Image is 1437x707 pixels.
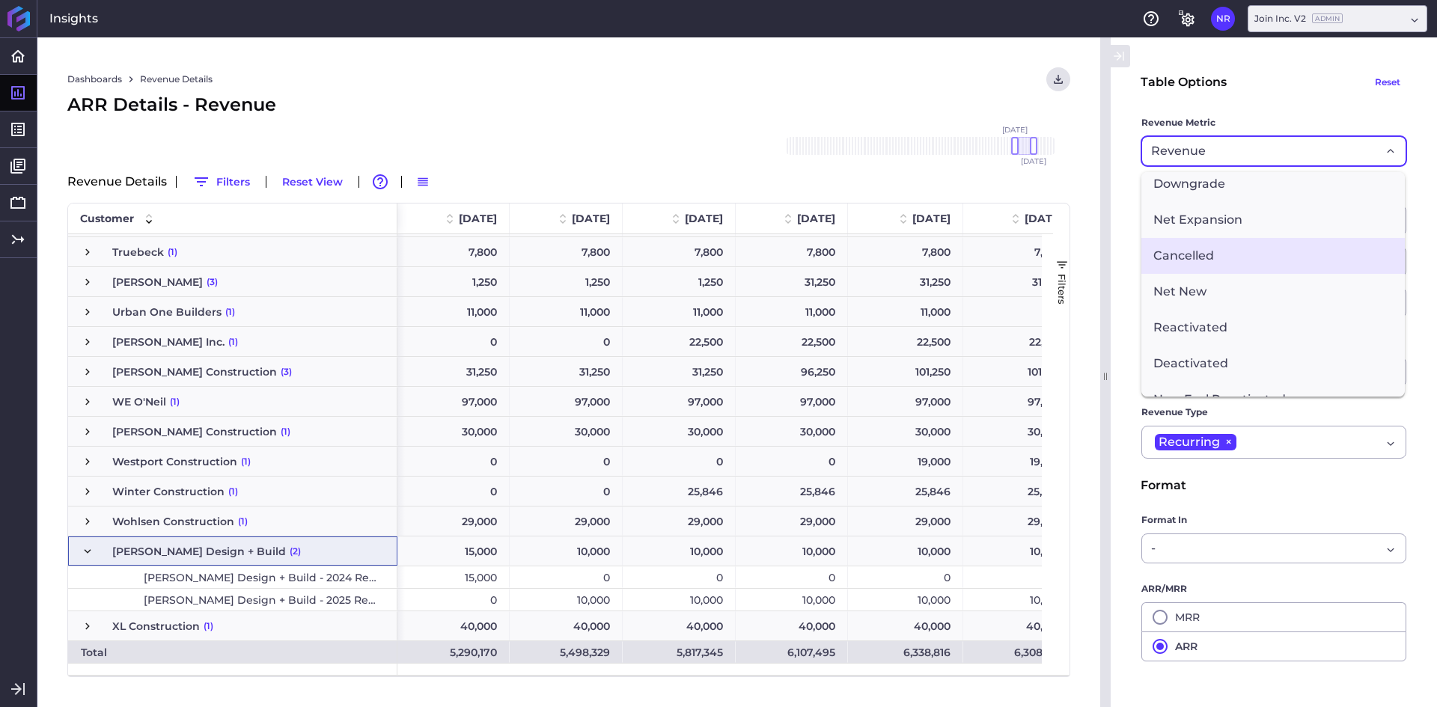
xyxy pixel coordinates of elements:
div: 29,000 [963,506,1076,536]
div: 5,290,170 [397,641,510,663]
button: User Menu [1211,7,1235,31]
div: 97,000 [963,387,1076,416]
span: Format In [1141,512,1187,527]
div: Press SPACE to select this row. [68,417,397,447]
span: × [1220,434,1236,450]
div: Press SPACE to select this row. [397,417,1188,447]
div: 5,817,345 [623,641,736,663]
span: Winter Construction [112,477,225,506]
div: 0 [510,477,623,506]
span: Revenue Metric [1141,115,1215,130]
button: Reset View [275,170,350,194]
div: 31,250 [623,357,736,386]
div: 40,000 [963,611,1076,640]
span: [DATE] [572,212,610,225]
span: Truebeck [112,238,164,266]
div: 7,800 [623,237,736,266]
div: 7,800 [397,237,510,266]
div: 0 [510,327,623,356]
ins: Admin [1312,13,1343,23]
span: (1) [204,612,213,640]
div: 7,800 [963,237,1076,266]
div: 10,000 [848,589,963,610]
div: Join Inc. V2 [1254,12,1343,25]
span: Revenue [1151,142,1206,160]
div: Press SPACE to select this row. [397,566,1188,589]
div: Press SPACE to select this row. [68,566,397,589]
div: 11,000 [623,297,736,326]
div: 0 [963,566,1076,588]
div: Press SPACE to select this row. [68,641,397,664]
div: Press SPACE to select this row. [397,477,1188,506]
div: 25,846 [848,477,963,506]
div: 10,000 [623,589,736,610]
div: 10,000 [510,589,623,610]
div: Press SPACE to select this row. [68,237,397,267]
div: 0 [623,566,736,588]
div: 40,000 [397,611,510,640]
span: Urban One Builders [112,298,222,326]
span: (3) [207,268,218,296]
div: 0 [848,566,963,588]
div: Dropdown select [1141,136,1406,166]
div: 31,250 [736,267,848,296]
div: Press SPACE to select this row. [397,447,1188,477]
div: Dropdown select [1141,533,1406,563]
div: Press SPACE to select this row. [68,611,397,641]
div: 22,500 [848,327,963,356]
a: Dashboards [67,73,122,86]
span: (1) [228,328,238,356]
div: 31,250 [963,267,1076,296]
div: 22,500 [736,327,848,356]
span: Filters [1056,274,1068,304]
div: 15,000 [397,536,510,566]
div: 0 [736,566,848,588]
div: 40,000 [848,611,963,640]
div: 97,000 [397,387,510,416]
span: Customer [80,212,134,225]
div: 29,000 [397,506,510,536]
div: Dropdown select [1141,426,1406,459]
div: 31,250 [510,357,623,386]
div: 15,000 [397,566,510,588]
div: 0 [736,447,848,476]
div: 29,000 [623,506,736,536]
span: [PERSON_NAME] Design + Build - 2025 Renewal [144,590,381,610]
button: Help [1139,7,1163,31]
span: [PERSON_NAME] [112,268,203,296]
div: 31,250 [397,357,510,386]
div: Revenue Details [67,170,1070,194]
button: Reset [1368,67,1407,97]
span: Downgrade [1141,166,1405,202]
a: Revenue Details [140,73,213,86]
div: Press SPACE to select this row. [68,297,397,327]
span: [PERSON_NAME] Design + Build - 2024 Renewal [144,567,381,588]
div: 25,846 [963,477,1076,506]
div: Press SPACE to select this row. [68,447,397,477]
div: 96,250 [736,357,848,386]
div: 31,250 [848,267,963,296]
div: Press SPACE to select this row. [68,357,397,387]
span: (3) [281,358,292,386]
div: Press SPACE to select this row. [68,506,397,536]
span: [DATE] [1025,212,1063,225]
div: Press SPACE to select this row. [397,536,1188,566]
div: 10,000 [963,589,1076,610]
span: [DATE] [797,212,835,225]
div: Press SPACE to select this row. [68,327,397,357]
div: 101,250 [848,357,963,386]
div: 11,000 [510,297,623,326]
div: Press SPACE to select this row. [68,387,397,417]
div: 7,800 [510,237,623,266]
div: 11,000 [848,297,963,326]
div: 0 [510,566,623,588]
span: (1) [238,507,248,536]
div: 0 [623,447,736,476]
span: WE O'Neil [112,388,166,416]
span: (1) [228,477,238,506]
div: 1,250 [623,267,736,296]
div: Press SPACE to select this row. [397,327,1188,357]
div: Press SPACE to select this row. [397,357,1188,387]
div: 30,000 [963,417,1076,446]
span: XL Construction [112,612,200,640]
